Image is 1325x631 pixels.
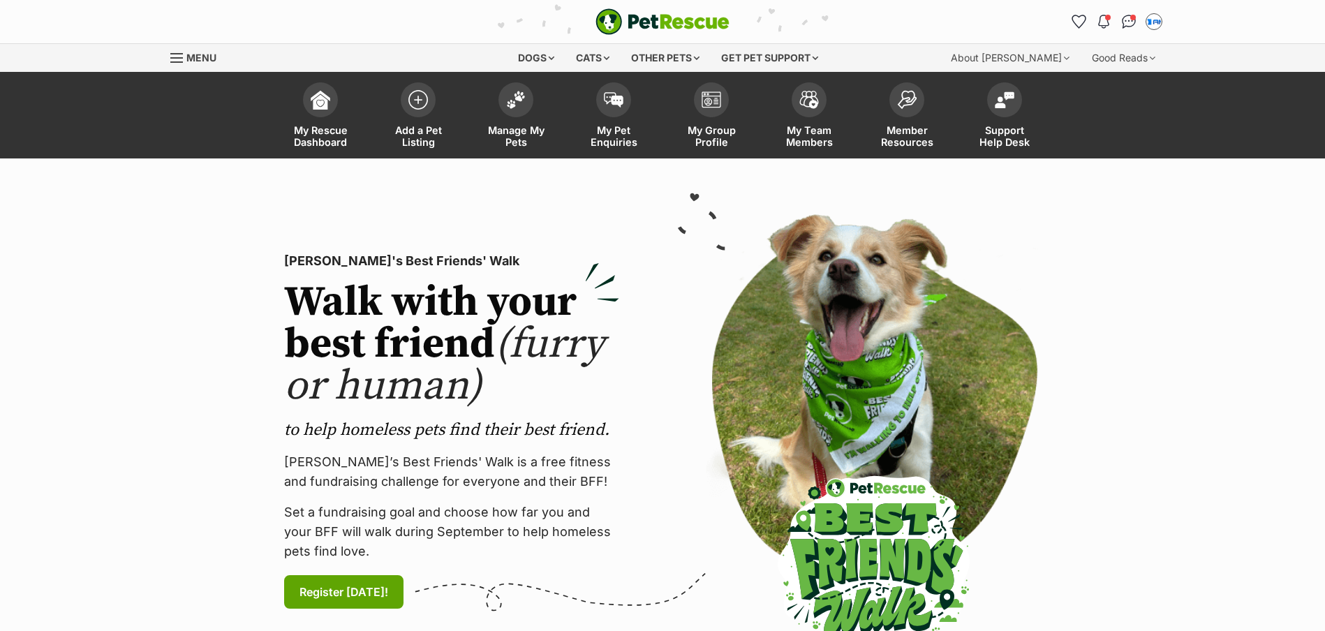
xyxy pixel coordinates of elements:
[995,91,1014,108] img: help-desk-icon-fdf02630f3aa405de69fd3d07c3f3aa587a6932b1a1747fa1d2bba05be0121f9.svg
[284,452,619,491] p: [PERSON_NAME]’s Best Friends' Walk is a free fitness and fundraising challenge for everyone and t...
[1147,15,1161,29] img: Kingsford Vet Clinic profile pic
[941,44,1079,72] div: About [PERSON_NAME]
[875,124,938,148] span: Member Resources
[1122,15,1137,29] img: chat-41dd97257d64d25036548639549fe6c8038ab92f7586957e7f3b1b290dea8141.svg
[711,44,828,72] div: Get pet support
[467,75,565,158] a: Manage My Pets
[289,124,352,148] span: My Rescue Dashboard
[582,124,645,148] span: My Pet Enquiries
[408,90,428,110] img: add-pet-listing-icon-0afa8454b4691262ce3f59096e99ab1cd57d4a30225e0717b998d2c9b9846f56.svg
[369,75,467,158] a: Add a Pet Listing
[1093,10,1115,33] button: Notifications
[566,44,619,72] div: Cats
[778,124,841,148] span: My Team Members
[897,90,917,109] img: member-resources-icon-8e73f808a243e03378d46382f2149f9095a855e16c252ad45f914b54edf8863c.svg
[680,124,743,148] span: My Group Profile
[595,8,730,35] img: logo-e224e6f780fb5917bec1dbf3a21bbac754714ae5b6737aabdf751b685950b380.svg
[1143,10,1165,33] button: My account
[956,75,1053,158] a: Support Help Desk
[1082,44,1165,72] div: Good Reads
[508,44,564,72] div: Dogs
[284,503,619,561] p: Set a fundraising goal and choose how far you and your BFF will walk during September to help hom...
[284,318,605,413] span: (furry or human)
[621,44,709,72] div: Other pets
[702,91,721,108] img: group-profile-icon-3fa3cf56718a62981997c0bc7e787c4b2cf8bcc04b72c1350f741eb67cf2f40e.svg
[170,44,226,69] a: Menu
[973,124,1036,148] span: Support Help Desk
[387,124,450,148] span: Add a Pet Listing
[604,92,623,107] img: pet-enquiries-icon-7e3ad2cf08bfb03b45e93fb7055b45f3efa6380592205ae92323e6603595dc1f.svg
[506,91,526,109] img: manage-my-pets-icon-02211641906a0b7f246fdf0571729dbe1e7629f14944591b6c1af311fb30b64b.svg
[662,75,760,158] a: My Group Profile
[484,124,547,148] span: Manage My Pets
[595,8,730,35] a: PetRescue
[186,52,216,64] span: Menu
[1067,10,1165,33] ul: Account quick links
[284,251,619,271] p: [PERSON_NAME]'s Best Friends' Walk
[1098,15,1109,29] img: notifications-46538b983faf8c2785f20acdc204bb7945ddae34d4c08c2a6579f10ce5e182be.svg
[1067,10,1090,33] a: Favourites
[299,584,388,600] span: Register [DATE]!
[284,419,619,441] p: to help homeless pets find their best friend.
[272,75,369,158] a: My Rescue Dashboard
[858,75,956,158] a: Member Resources
[284,282,619,408] h2: Walk with your best friend
[284,575,404,609] a: Register [DATE]!
[565,75,662,158] a: My Pet Enquiries
[311,90,330,110] img: dashboard-icon-eb2f2d2d3e046f16d808141f083e7271f6b2e854fb5c12c21221c1fb7104beca.svg
[760,75,858,158] a: My Team Members
[1118,10,1140,33] a: Conversations
[799,91,819,109] img: team-members-icon-5396bd8760b3fe7c0b43da4ab00e1e3bb1a5d9ba89233759b79545d2d3fc5d0d.svg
